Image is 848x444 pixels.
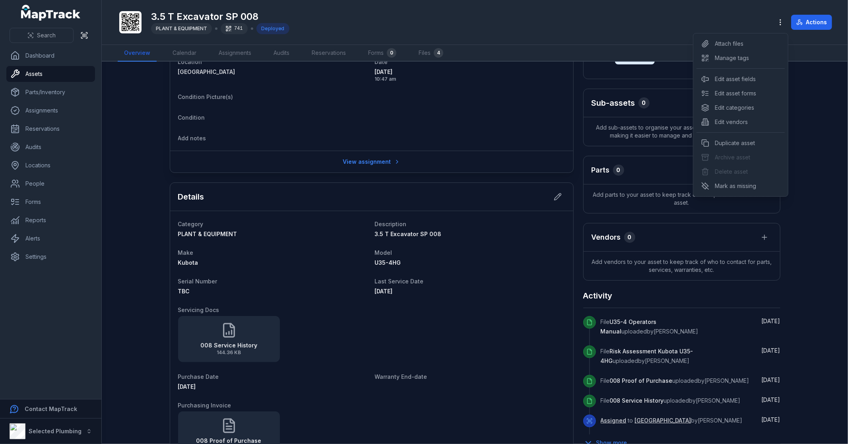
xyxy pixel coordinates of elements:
[697,51,785,65] div: Manage tags
[697,179,785,193] div: Mark as missing
[697,115,785,129] div: Edit vendors
[697,72,785,86] div: Edit asset fields
[697,136,785,150] div: Duplicate asset
[697,86,785,101] div: Edit asset forms
[697,150,785,165] div: Archive asset
[697,165,785,179] div: Delete asset
[697,101,785,115] div: Edit categories
[697,37,785,51] div: Attach files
